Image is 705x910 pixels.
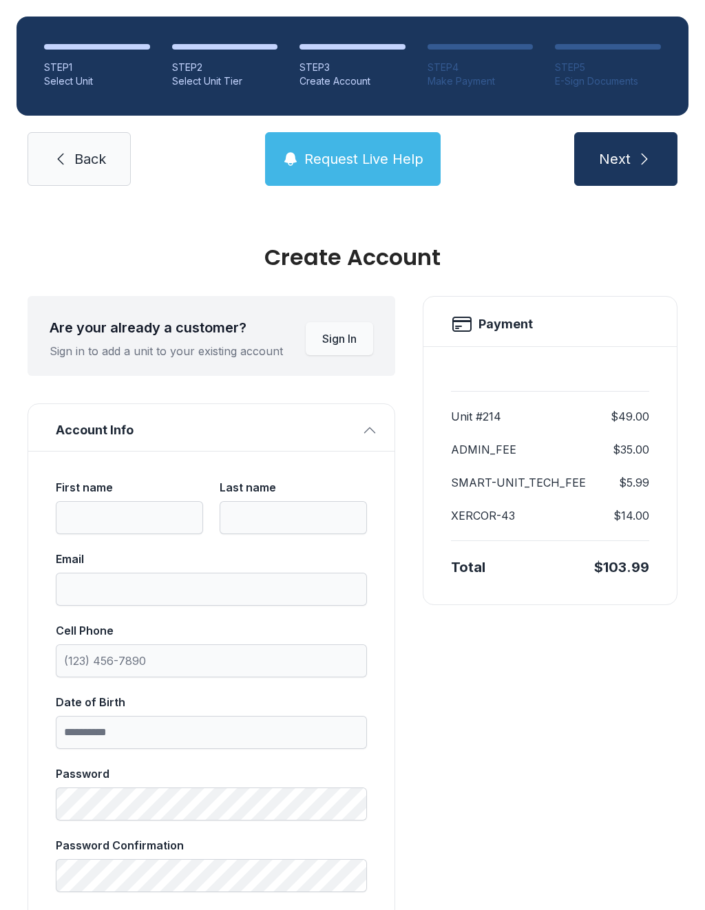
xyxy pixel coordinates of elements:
[304,149,423,169] span: Request Live Help
[50,343,283,359] div: Sign in to add a unit to your existing account
[56,837,367,854] div: Password Confirmation
[299,74,406,88] div: Create Account
[56,765,367,782] div: Password
[44,74,150,88] div: Select Unit
[428,74,534,88] div: Make Payment
[451,441,516,458] dt: ADMIN_FEE
[428,61,534,74] div: STEP 4
[451,408,501,425] dt: Unit #214
[56,787,367,821] input: Password
[451,507,515,524] dt: XERCOR-43
[172,74,278,88] div: Select Unit Tier
[56,479,203,496] div: First name
[56,551,367,567] div: Email
[56,644,367,677] input: Cell Phone
[56,859,367,892] input: Password Confirmation
[613,441,649,458] dd: $35.00
[56,622,367,639] div: Cell Phone
[299,61,406,74] div: STEP 3
[619,474,649,491] dd: $5.99
[56,501,203,534] input: First name
[478,315,533,334] h2: Payment
[28,404,394,451] button: Account Info
[56,573,367,606] input: Email
[599,149,631,169] span: Next
[172,61,278,74] div: STEP 2
[613,507,649,524] dd: $14.00
[611,408,649,425] dd: $49.00
[555,61,661,74] div: STEP 5
[56,421,356,440] span: Account Info
[220,479,367,496] div: Last name
[56,716,367,749] input: Date of Birth
[451,558,485,577] div: Total
[555,74,661,88] div: E-Sign Documents
[322,330,357,347] span: Sign In
[56,694,367,710] div: Date of Birth
[74,149,106,169] span: Back
[451,474,586,491] dt: SMART-UNIT_TECH_FEE
[44,61,150,74] div: STEP 1
[50,318,283,337] div: Are your already a customer?
[220,501,367,534] input: Last name
[28,246,677,268] div: Create Account
[594,558,649,577] div: $103.99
